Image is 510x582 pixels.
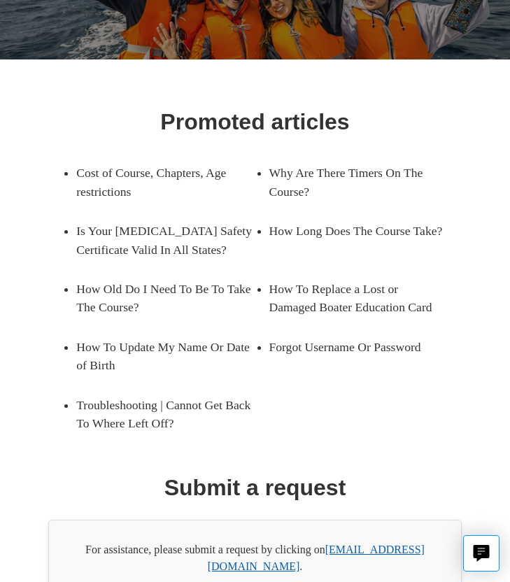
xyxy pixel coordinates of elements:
a: [EMAIL_ADDRESS][DOMAIN_NAME] [208,544,425,572]
h1: Submit a request [164,471,346,504]
button: Live chat [463,535,500,572]
a: Forgot Username Or Password [269,327,448,367]
a: Why Are There Timers On The Course? [269,153,448,211]
a: Cost of Course, Chapters, Age restrictions [76,153,255,211]
a: How To Update My Name Or Date of Birth [76,327,255,385]
a: How Long Does The Course Take? [269,211,448,250]
a: How To Replace a Lost or Damaged Boater Education Card [269,269,448,327]
a: Is Your [MEDICAL_DATA] Safety Certificate Valid In All States? [76,211,255,269]
a: Troubleshooting | Cannot Get Back To Where Left Off? [76,385,255,443]
h1: Promoted articles [160,105,349,139]
a: How Old Do I Need To Be To Take The Course? [76,269,255,327]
